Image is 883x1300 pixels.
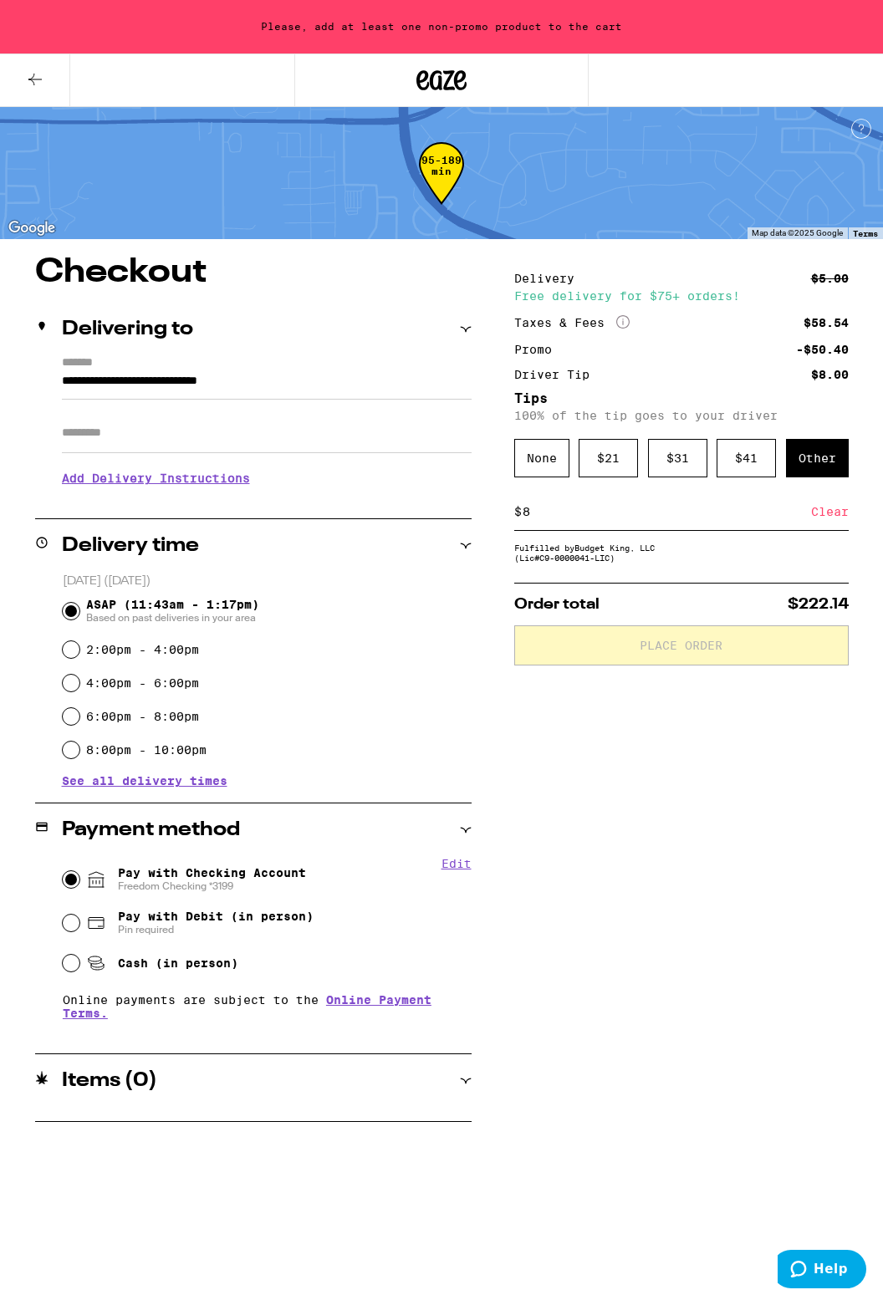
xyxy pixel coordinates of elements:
[62,775,227,787] button: See all delivery times
[811,369,849,380] div: $8.00
[811,273,849,284] div: $5.00
[86,643,199,656] label: 2:00pm - 4:00pm
[514,315,630,330] div: Taxes & Fees
[514,273,586,284] div: Delivery
[86,611,259,625] span: Based on past deliveries in your area
[86,676,199,690] label: 4:00pm - 6:00pm
[118,866,306,893] span: Pay with Checking Account
[514,543,849,563] div: Fulfilled by Budget King, LLC (Lic# C9-0000041-LIC )
[35,256,472,289] h1: Checkout
[62,1071,157,1091] h2: Items ( 0 )
[514,344,564,355] div: Promo
[514,625,849,665] button: Place Order
[717,439,776,477] div: $ 41
[514,392,849,405] h5: Tips
[4,217,59,239] img: Google
[62,536,199,556] h2: Delivery time
[118,956,238,970] span: Cash (in person)
[752,228,843,237] span: Map data ©2025 Google
[63,993,431,1020] a: Online Payment Terms.
[419,155,464,217] div: 95-189 min
[514,369,601,380] div: Driver Tip
[514,290,849,302] div: Free delivery for $75+ orders!
[514,439,569,477] div: None
[86,710,199,723] label: 6:00pm - 8:00pm
[522,504,811,519] input: 0
[648,439,707,477] div: $ 31
[62,497,472,511] p: We'll contact you at [PHONE_NUMBER] when we arrive
[514,493,522,530] div: $
[86,743,207,757] label: 8:00pm - 10:00pm
[63,574,472,589] p: [DATE] ([DATE])
[118,910,314,923] span: Pay with Debit (in person)
[86,598,259,625] span: ASAP (11:43am - 1:17pm)
[4,217,59,239] a: Open this area in Google Maps (opens a new window)
[118,923,314,936] span: Pin required
[788,597,849,612] span: $222.14
[786,439,849,477] div: Other
[811,493,849,530] div: Clear
[441,857,472,870] button: Edit
[118,879,306,893] span: Freedom Checking *3199
[514,409,849,422] p: 100% of the tip goes to your driver
[62,820,240,840] h2: Payment method
[796,344,849,355] div: -$50.40
[62,459,472,497] h3: Add Delivery Instructions
[804,317,849,329] div: $58.54
[778,1250,866,1292] iframe: Opens a widget where you can find more information
[640,640,722,651] span: Place Order
[63,993,472,1020] p: Online payments are subject to the
[579,439,638,477] div: $ 21
[514,597,600,612] span: Order total
[62,319,193,339] h2: Delivering to
[853,228,878,238] a: Terms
